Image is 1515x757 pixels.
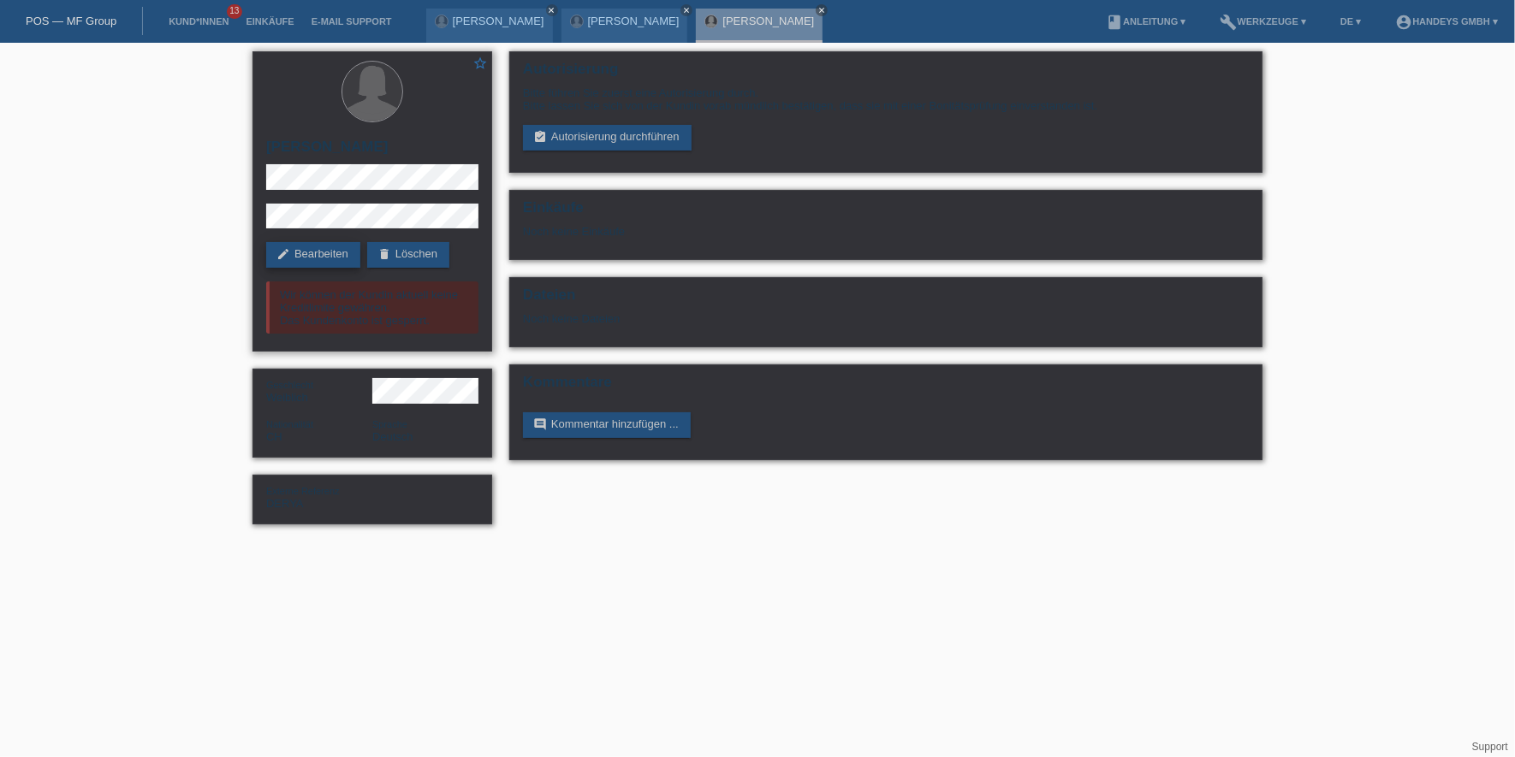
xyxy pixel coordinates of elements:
a: Kund*innen [160,16,237,27]
a: close [816,4,828,16]
a: assignment_turned_inAutorisierung durchführen [523,125,692,151]
div: Noch keine Einkäufe [523,225,1249,251]
a: Support [1472,741,1508,753]
i: account_circle [1395,14,1412,31]
i: delete [377,247,391,261]
a: close [546,4,558,16]
a: [PERSON_NAME] [588,15,680,27]
a: buildWerkzeuge ▾ [1212,16,1316,27]
div: Bitte führen Sie zuerst eine Autorisierung durch. Bitte lassen Sie sich von der Kundin vorab münd... [523,86,1249,112]
div: Weiblich [266,378,372,404]
span: Deutsch [372,430,413,443]
a: Einkäufe [237,16,302,27]
i: assignment_turned_in [533,130,547,144]
div: Noch keine Dateien [523,312,1046,325]
span: Geschlecht [266,380,313,390]
i: edit [276,247,290,261]
a: bookAnleitung ▾ [1097,16,1194,27]
a: star_border [472,56,488,74]
i: star_border [472,56,488,71]
h2: [PERSON_NAME] [266,139,478,164]
i: book [1106,14,1123,31]
a: deleteLöschen [367,242,449,268]
a: DE ▾ [1332,16,1369,27]
span: Sprache [372,419,407,429]
a: close [680,4,692,16]
a: [PERSON_NAME] [722,15,814,27]
span: 13 [227,4,242,19]
a: commentKommentar hinzufügen ... [523,412,691,438]
i: close [548,6,556,15]
h2: Autorisierung [523,61,1249,86]
i: close [817,6,826,15]
span: Nationalität [266,419,313,429]
a: POS — MF Group [26,15,116,27]
i: build [1221,14,1238,31]
h2: Kommentare [523,374,1249,399]
a: account_circleHandeys GmbH ▾ [1387,16,1506,27]
span: Externe Referenz [266,486,340,496]
h2: Dateien [523,287,1249,312]
h2: Einkäufe [523,199,1249,225]
div: Wir können der Kundin aktuell keine Kreditlimite gewähren. Das Kundenkonto ist gesperrt. [266,281,478,334]
a: E-Mail Support [303,16,401,27]
i: close [682,6,691,15]
a: editBearbeiten [266,242,360,268]
div: DERYA [266,484,372,510]
i: comment [533,417,547,431]
a: [PERSON_NAME] [453,15,544,27]
span: Schweiz [266,430,282,443]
